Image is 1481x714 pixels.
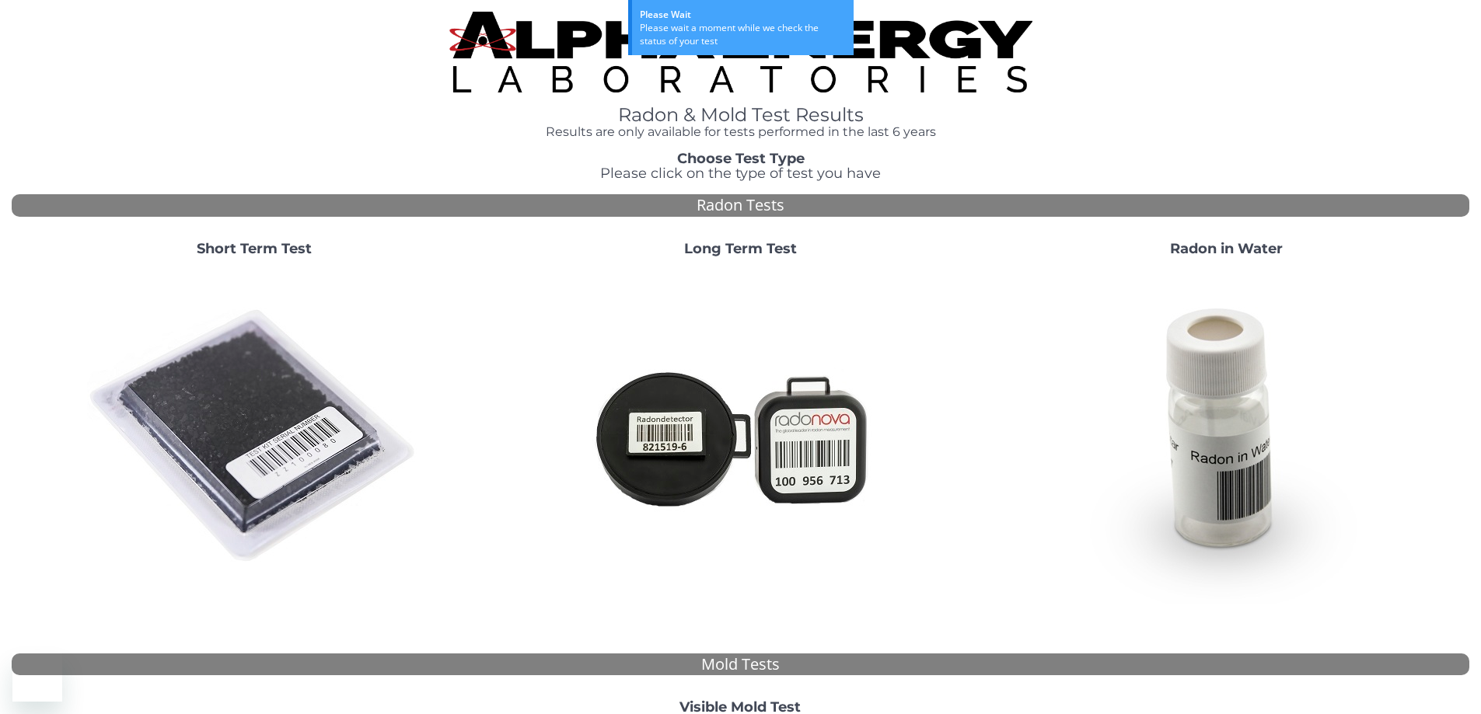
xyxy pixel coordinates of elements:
div: Radon Tests [12,194,1469,217]
h4: Results are only available for tests performed in the last 6 years [449,125,1032,139]
img: ShortTerm.jpg [87,270,421,604]
iframe: Button to launch messaging window [12,652,62,702]
strong: Long Term Test [684,240,797,257]
strong: Radon in Water [1170,240,1283,257]
h1: Radon & Mold Test Results [449,105,1032,125]
strong: Choose Test Type [677,150,805,167]
div: Mold Tests [12,653,1469,676]
img: TightCrop.jpg [449,12,1032,92]
div: Please Wait [640,8,846,21]
img: Radtrak2vsRadtrak3.jpg [573,270,907,604]
div: Please wait a moment while we check the status of your test [640,21,846,47]
img: RadoninWater.jpg [1059,270,1393,604]
strong: Short Term Test [197,240,312,257]
span: Please click on the type of test you have [600,165,881,182]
